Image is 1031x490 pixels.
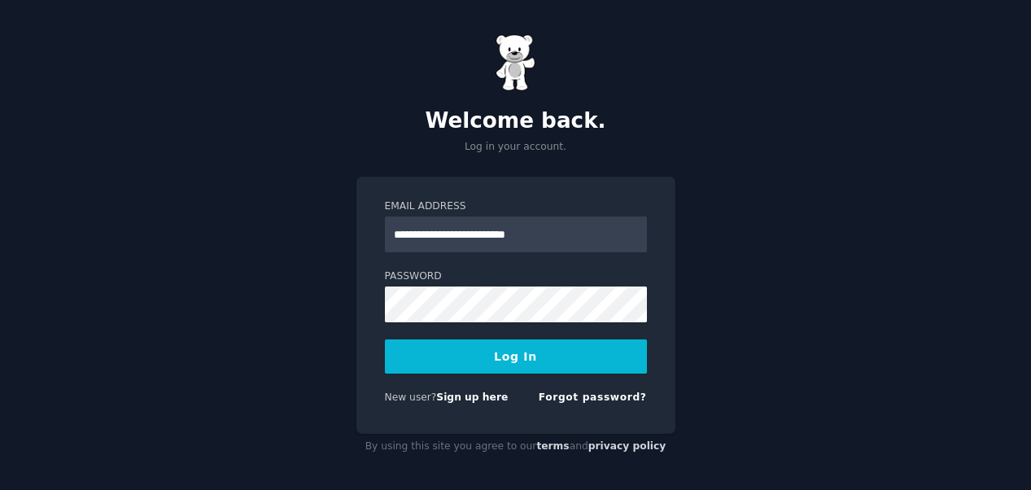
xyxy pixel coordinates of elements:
[539,392,647,403] a: Forgot password?
[356,434,675,460] div: By using this site you agree to our and
[356,140,675,155] p: Log in your account.
[496,34,536,91] img: Gummy Bear
[356,108,675,134] h2: Welcome back.
[385,199,647,214] label: Email Address
[385,269,647,284] label: Password
[385,392,437,403] span: New user?
[436,392,508,403] a: Sign up here
[385,339,647,374] button: Log In
[588,440,666,452] a: privacy policy
[536,440,569,452] a: terms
